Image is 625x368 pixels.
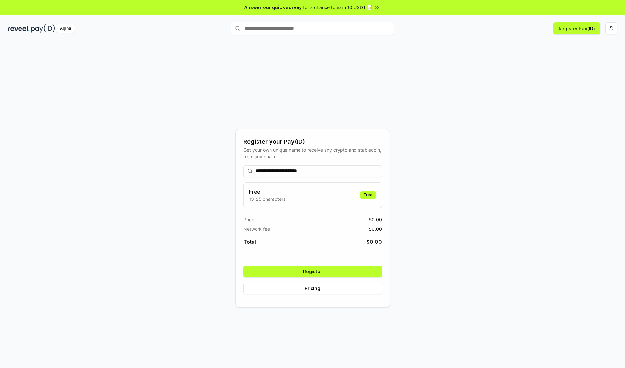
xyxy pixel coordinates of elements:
[243,216,254,223] span: Price
[243,266,382,277] button: Register
[553,22,600,34] button: Register Pay(ID)
[243,226,270,232] span: Network fee
[244,4,302,11] span: Answer our quick survey
[303,4,373,11] span: for a chance to earn 10 USDT 📝
[367,238,382,246] span: $ 0.00
[369,216,382,223] span: $ 0.00
[8,24,30,33] img: reveel_dark
[31,24,55,33] img: pay_id
[243,137,382,146] div: Register your Pay(ID)
[369,226,382,232] span: $ 0.00
[243,238,256,246] span: Total
[243,146,382,160] div: Get your own unique name to receive any crypto and stablecoin, from any chain
[249,196,285,202] p: 13-25 characters
[360,191,376,199] div: Free
[243,283,382,294] button: Pricing
[249,188,285,196] h3: Free
[56,24,75,33] div: Alpha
